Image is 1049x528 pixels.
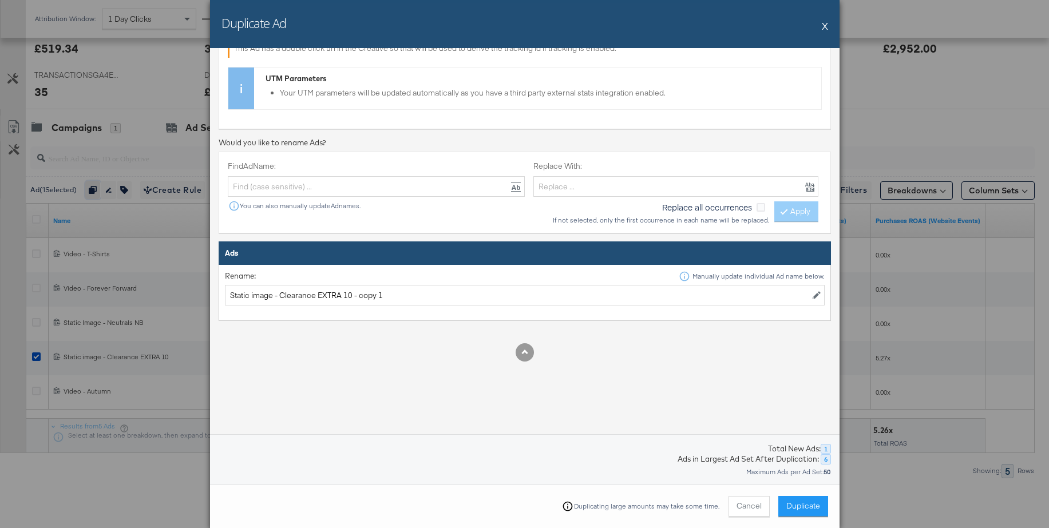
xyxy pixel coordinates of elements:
[266,73,816,84] div: UTM Parameters
[692,272,825,280] div: Manually update individual Ad name below.
[676,454,821,465] div: Ads in Largest Ad Set After Duplication:
[746,468,831,476] div: Maximum Ads per Ad Set:
[662,201,752,213] span: Replace all occurrences
[228,200,524,212] div: You can also manually update Ad names.
[228,161,525,172] label: Find Ad Name:
[221,14,286,31] h2: Duplicate Ad
[228,176,525,197] input: Find (case sensitive) ...
[824,444,828,453] strong: 1
[824,455,828,463] strong: 6
[822,14,828,37] button: X
[729,496,770,517] button: Cancel
[552,216,770,224] div: If not selected, only the first occurrence in each name will be replaced.
[533,176,818,197] input: Replace ...
[573,502,720,510] div: Duplicating large amounts may take some time.
[219,242,830,265] th: Ads
[225,285,825,306] input: Enter name
[219,137,831,148] div: Would you like to rename Ads?
[280,88,816,98] li: Your UTM parameters will be updated automatically as you have a third party external stats integr...
[768,443,821,454] div: Total New Ads:
[778,496,828,517] button: Duplicate
[225,271,256,281] div: Rename:
[533,161,818,172] label: Replace With:
[786,501,820,511] span: Duplicate
[824,467,830,476] strong: 50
